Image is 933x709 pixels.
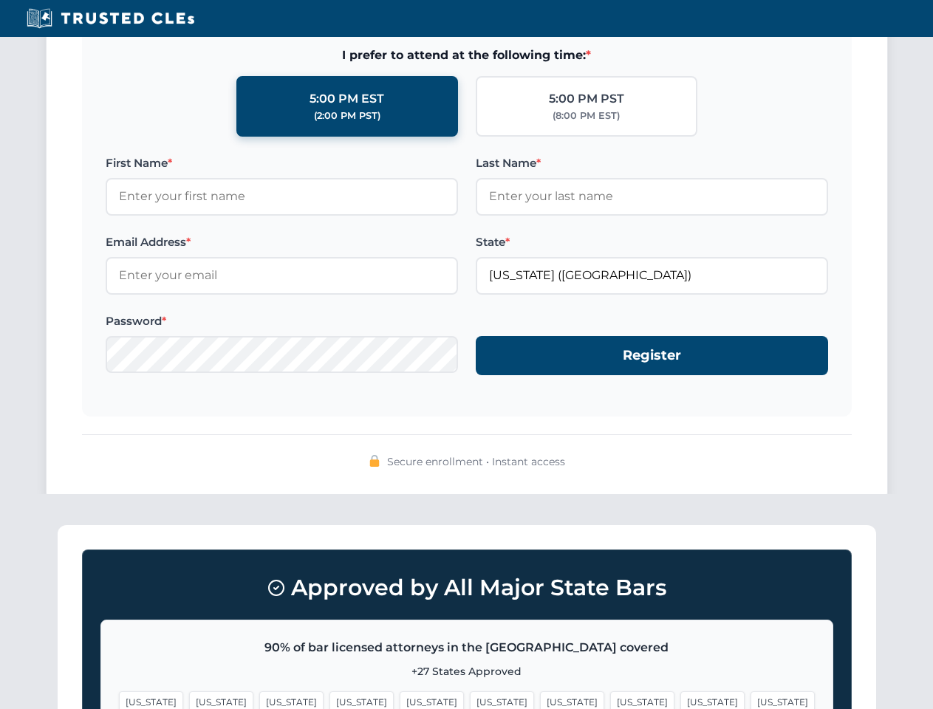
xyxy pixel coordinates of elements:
[476,233,828,251] label: State
[106,154,458,172] label: First Name
[106,178,458,215] input: Enter your first name
[106,233,458,251] label: Email Address
[100,568,833,608] h3: Approved by All Major State Bars
[476,257,828,294] input: Florida (FL)
[310,89,384,109] div: 5:00 PM EST
[106,312,458,330] label: Password
[106,257,458,294] input: Enter your email
[119,663,815,679] p: +27 States Approved
[369,455,380,467] img: 🔒
[549,89,624,109] div: 5:00 PM PST
[387,453,565,470] span: Secure enrollment • Instant access
[314,109,380,123] div: (2:00 PM PST)
[553,109,620,123] div: (8:00 PM EST)
[476,336,828,375] button: Register
[476,154,828,172] label: Last Name
[106,46,828,65] span: I prefer to attend at the following time:
[22,7,199,30] img: Trusted CLEs
[119,638,815,657] p: 90% of bar licensed attorneys in the [GEOGRAPHIC_DATA] covered
[476,178,828,215] input: Enter your last name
